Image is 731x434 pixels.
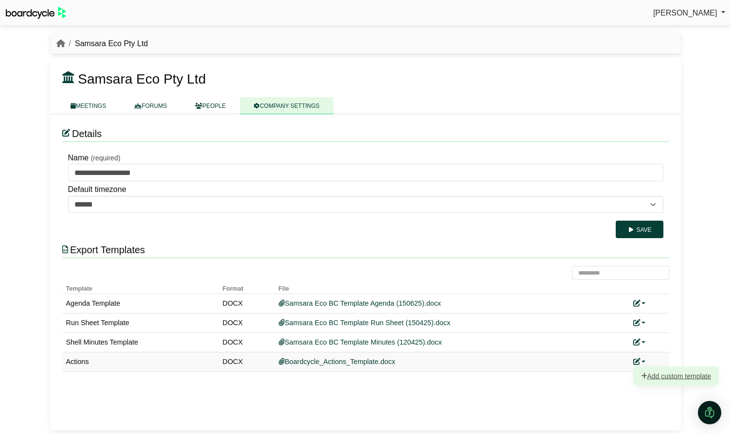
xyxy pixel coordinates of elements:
td: Actions [62,352,219,372]
nav: breadcrumb [56,37,148,50]
a: FORUMS [120,97,181,114]
td: Agenda Template [62,294,219,313]
a: Boardcycle_Actions_Template.docx [279,358,395,365]
td: DOCX [219,294,275,313]
td: Run Sheet Template [62,313,219,333]
a: Samsara Eco BC Template Minutes (120425).docx [279,338,442,346]
div: Open Intercom Messenger [698,401,721,424]
span: Samsara Eco Pty Ltd [78,71,206,87]
th: Format [219,280,275,294]
td: DOCX [219,352,275,372]
a: Samsara Eco BC Template Agenda (150625).docx [279,299,441,307]
li: Samsara Eco Pty Ltd [65,37,148,50]
a: Add custom template [633,367,719,385]
th: Template [62,280,219,294]
a: COMPANY SETTINGS [240,97,334,114]
small: (required) [91,154,121,162]
button: Save [616,221,663,238]
label: Default timezone [68,183,126,196]
td: DOCX [219,333,275,352]
a: Samsara Eco BC Template Run Sheet (150425).docx [279,319,451,327]
img: BoardcycleBlackGreen-aaafeed430059cb809a45853b8cf6d952af9d84e6e89e1f1685b34bfd5cb7d64.svg [6,7,66,19]
span: Details [72,128,102,139]
label: Name [68,152,89,164]
a: [PERSON_NAME] [653,7,725,19]
span: [PERSON_NAME] [653,9,717,17]
a: PEOPLE [181,97,240,114]
td: DOCX [219,313,275,333]
a: MEETINGS [56,97,121,114]
td: Shell Minutes Template [62,333,219,352]
th: File [275,280,629,294]
span: Export Templates [70,244,145,255]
